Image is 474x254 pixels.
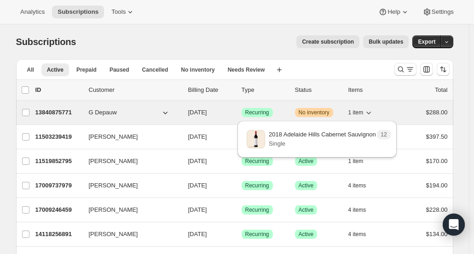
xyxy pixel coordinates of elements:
span: Recurring [245,231,269,238]
span: $228.00 [426,206,448,213]
p: 14118256891 [35,230,81,239]
p: 2018 Adelaide Hills Cabernet Sauvignon [269,130,376,139]
div: 13840875771G Depauw[DATE]SuccessRecurringWarningNo inventory1 item$288.00 [35,106,448,119]
span: 12 [381,131,387,138]
span: [DATE] [188,158,207,164]
button: Export [412,35,441,48]
div: 11519852795[PERSON_NAME][DATE]SuccessRecurringSuccessActive1 item$170.00 [35,155,448,168]
p: Customer [89,85,181,95]
span: Prepaid [76,66,97,73]
div: Type [242,85,288,95]
span: Active [299,206,314,214]
p: Billing Date [188,85,234,95]
button: Sort the results [437,63,450,76]
p: ID [35,85,81,95]
p: 11503239419 [35,132,81,141]
button: Subscriptions [52,6,104,18]
div: 17009246459[PERSON_NAME][DATE]SuccessRecurringSuccessActive4 items$228.00 [35,203,448,216]
span: $397.50 [426,133,448,140]
span: [DATE] [188,133,207,140]
span: [PERSON_NAME] [89,157,138,166]
span: Tools [111,8,126,16]
span: [DATE] [188,109,207,116]
span: [PERSON_NAME] [89,132,138,141]
span: $194.00 [426,182,448,189]
span: Active [47,66,64,73]
div: Items [348,85,394,95]
span: [PERSON_NAME] [89,205,138,214]
button: Settings [417,6,459,18]
span: [PERSON_NAME] [89,230,138,239]
span: $134.00 [426,231,448,237]
p: Status [295,85,341,95]
span: 1 item [348,109,364,116]
span: Settings [432,8,454,16]
span: Create subscription [302,38,354,45]
span: Recurring [245,109,269,116]
span: [DATE] [188,182,207,189]
p: 17009737979 [35,181,81,190]
button: [PERSON_NAME] [83,154,175,169]
button: 4 items [348,179,376,192]
span: [PERSON_NAME] [89,181,138,190]
span: Bulk updates [369,38,403,45]
span: 4 items [348,231,366,238]
span: G Depauw [89,108,117,117]
span: Recurring [245,182,269,189]
span: $170.00 [426,158,448,164]
button: Help [373,6,415,18]
button: [PERSON_NAME] [83,130,175,144]
span: Analytics [20,8,45,16]
span: Cancelled [142,66,168,73]
span: Paused [110,66,129,73]
button: 4 items [348,203,376,216]
button: [PERSON_NAME] [83,227,175,242]
div: 11503239419[PERSON_NAME][DATE]SuccessRecurringSuccessActive1 item$397.50 [35,130,448,143]
span: Active [299,182,314,189]
span: Active [299,231,314,238]
span: [DATE] [188,206,207,213]
button: Search and filter results [394,63,416,76]
div: IDCustomerBilling DateTypeStatusItemsTotal [35,85,448,95]
span: Export [418,38,435,45]
span: Needs Review [228,66,265,73]
span: Recurring [245,206,269,214]
button: [PERSON_NAME] [83,203,175,217]
button: G Depauw [83,105,175,120]
span: [DATE] [188,231,207,237]
p: Total [435,85,447,95]
button: Analytics [15,6,50,18]
span: No inventory [299,109,329,116]
p: Single [269,139,376,148]
button: [PERSON_NAME] [83,178,175,193]
div: 14118256891[PERSON_NAME][DATE]SuccessRecurringSuccessActive4 items$134.00 [35,228,448,241]
span: 4 items [348,182,366,189]
button: Bulk updates [363,35,409,48]
p: 11519852795 [35,157,81,166]
button: 4 items [348,228,376,241]
span: $288.00 [426,109,448,116]
span: Help [387,8,400,16]
span: 4 items [348,206,366,214]
span: Subscriptions [16,37,76,47]
p: 13840875771 [35,108,81,117]
img: variant image [247,130,265,148]
div: 17009737979[PERSON_NAME][DATE]SuccessRecurringSuccessActive4 items$194.00 [35,179,448,192]
button: Create new view [272,63,287,76]
button: Customize table column order and visibility [420,63,433,76]
span: All [27,66,34,73]
span: Subscriptions [58,8,98,16]
button: 1 item [348,106,374,119]
span: No inventory [181,66,214,73]
button: Create subscription [296,35,359,48]
div: Open Intercom Messenger [443,214,465,236]
button: Tools [106,6,140,18]
p: 17009246459 [35,205,81,214]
